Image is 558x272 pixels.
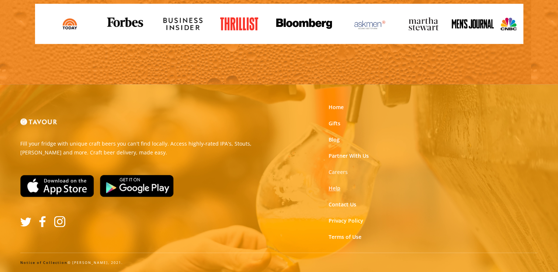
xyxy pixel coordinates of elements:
a: Notice of Collection [20,260,67,265]
a: Careers [329,168,348,176]
a: Blog [329,136,340,143]
a: Help [329,185,340,192]
a: Contact Us [329,201,356,208]
div: © [PERSON_NAME], 2021. [20,260,538,265]
p: Fill your fridge with unique craft beers you can't find locally. Access highly-rated IPA's, Stout... [20,139,274,157]
a: Privacy Policy [329,217,363,224]
a: Gifts [329,120,340,127]
a: Partner With Us [329,152,369,160]
a: Home [329,104,344,111]
a: Terms of Use [329,233,361,241]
